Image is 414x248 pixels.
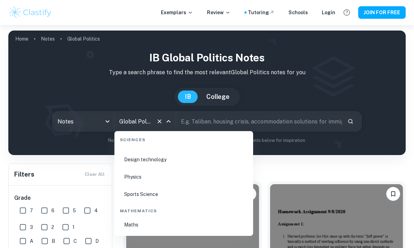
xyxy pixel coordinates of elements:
[161,9,193,16] p: Exemplars
[117,131,250,146] div: Sciences
[248,9,275,16] a: Tutoring
[30,223,33,231] span: 3
[345,116,356,127] button: Search
[358,6,406,19] button: JOIN FOR FREE
[8,6,52,19] img: Clastify logo
[178,91,198,103] button: IB
[123,163,406,176] h1: All Global Politics Notes
[199,91,236,103] button: College
[322,9,335,16] a: Login
[164,117,173,126] button: Close
[14,170,34,179] h6: Filters
[14,137,400,144] p: Not sure what to search for? You can always look through our documents below for inspiration.
[73,207,76,214] span: 5
[176,112,342,131] input: E.g. Taliban, housing crisis, accommodation solutions for immigrants...
[207,9,231,16] p: Review
[14,68,400,77] p: Type a search phrase to find the most relevant Global Politics notes for you
[288,9,308,16] a: Schools
[117,169,250,185] li: Physics
[74,237,77,245] span: C
[117,217,250,233] li: Maths
[117,152,250,168] li: Design technology
[8,31,406,155] img: profile cover
[95,237,99,245] span: D
[41,34,55,44] a: Notes
[51,207,54,214] span: 6
[52,237,55,245] span: B
[14,50,400,66] h1: IB Global Politics Notes
[51,223,54,231] span: 2
[94,207,98,214] span: 4
[117,202,250,217] div: Mathematics
[155,117,164,126] button: Clear
[30,207,33,214] span: 7
[72,223,75,231] span: 1
[67,35,100,43] p: Global Politics
[15,34,28,44] a: Home
[14,194,107,202] h6: Grade
[341,7,353,18] button: Help and Feedback
[53,112,114,131] div: Notes
[30,237,33,245] span: A
[386,187,400,201] button: Please log in to bookmark exemplars
[117,186,250,202] li: Sports Science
